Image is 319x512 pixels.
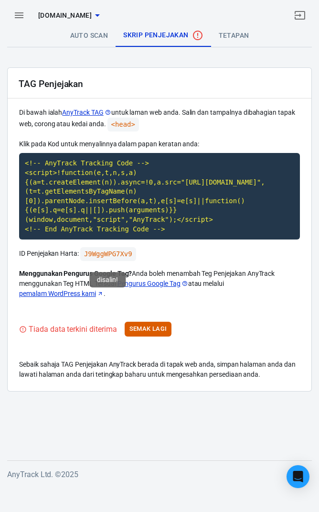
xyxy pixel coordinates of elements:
[19,78,83,89] font: TAG Penjejakan
[219,32,249,39] font: tetapan
[19,270,275,287] font: Anda boleh menambah Teg Penjejakan AnyTrack menggunakan Teg HTML Tersuai
[19,323,117,335] div: Lawati tapak web anda untuk mencetuskan Teg Penjejakan dan mengesahkan persediaan anda.
[62,109,103,116] font: AnyTrack TAG
[97,276,118,283] font: disalin!
[19,140,199,148] font: Klik pada Kod untuk menyalinnya dalam papan keratan anda:
[117,279,188,289] a: Pengurus Google Tag
[19,109,62,116] font: Di bawah ialah
[7,470,61,479] font: AnyTrack Ltd. ©
[34,7,103,24] button: [DOMAIN_NAME]
[287,465,309,488] div: Buka Pengutus Interkom
[19,290,96,297] font: pemalam WordPress kami
[288,4,311,27] a: Log keluar
[19,289,104,299] a: pemalam WordPress kami
[38,10,92,22] span: shopee.com
[62,108,111,118] a: AnyTrack TAG
[129,325,167,332] font: Semak Lagi
[19,109,295,128] font: bahagian tapak web, corong atau kedai anda.
[19,270,132,277] font: Menggunakan Pengurus Google Tag?
[123,31,188,39] font: Skrip Penjejakan
[192,30,203,41] svg: Tiada data diterima
[80,247,136,261] code: Copied!
[70,32,108,39] font: Auto Scan
[117,280,181,287] font: Pengurus Google Tag
[125,322,172,337] button: Semak Lagi
[19,250,79,257] font: ID Penjejakan Harta:
[38,11,92,19] font: [DOMAIN_NAME]
[19,360,296,378] font: Sebaik sahaja TAG Penjejakan AnyTrack berada di tapak web anda, simpan halaman anda dan lawati ha...
[61,470,78,479] font: 2025
[107,118,139,131] code: <head>
[111,109,249,116] font: untuk laman web anda. Salin dan tampalnya di
[104,290,106,297] font: .
[188,280,224,287] font: atau melalui
[19,153,300,240] code: Click to copy
[29,325,117,334] font: Tiada data terkini diterima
